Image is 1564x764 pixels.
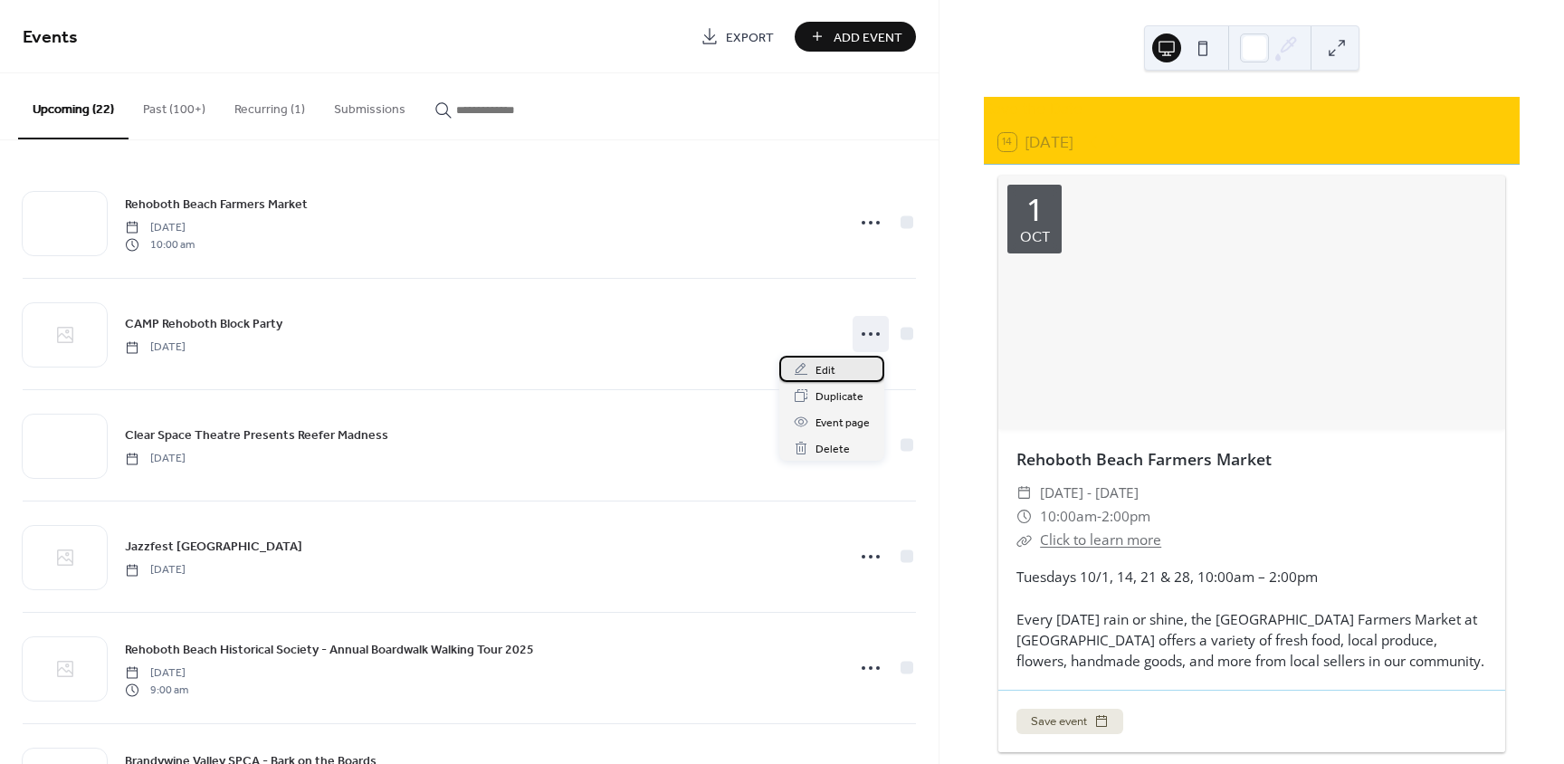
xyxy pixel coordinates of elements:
[1020,229,1050,244] div: Oct
[815,440,850,459] span: Delete
[1016,505,1033,529] div: ​
[1101,505,1150,529] span: 2:00pm
[125,639,534,660] a: Rehoboth Beach Historical Society - Annual Boardwalk Walking Tour 2025
[125,665,188,682] span: [DATE]
[687,22,787,52] a: Export
[984,97,1520,120] div: Save the Date
[1040,482,1139,505] span: [DATE] - [DATE]
[815,414,870,433] span: Event page
[125,536,302,557] a: Jazzfest [GEOGRAPHIC_DATA]
[815,387,863,406] span: Duplicate
[1026,195,1044,224] div: 1
[125,194,308,215] a: Rehoboth Beach Farmers Market
[125,682,188,698] span: 9:00 am
[18,73,129,139] button: Upcoming (22)
[125,220,195,236] span: [DATE]
[1016,709,1123,734] button: Save event
[129,73,220,138] button: Past (100+)
[125,562,186,578] span: [DATE]
[125,315,282,334] span: CAMP Rehoboth Block Party
[1097,505,1101,529] span: -
[998,567,1505,672] div: Tuesdays 10/1, 14, 21 & 28, 10:00am – 2:00pm Every [DATE] rain or shine, the [GEOGRAPHIC_DATA] Fa...
[319,73,420,138] button: Submissions
[125,641,534,660] span: Rehoboth Beach Historical Society - Annual Boardwalk Walking Tour 2025
[815,361,835,380] span: Edit
[1016,448,1272,470] a: Rehoboth Beach Farmers Market
[125,538,302,557] span: Jazzfest [GEOGRAPHIC_DATA]
[125,313,282,334] a: CAMP Rehoboth Block Party
[125,236,195,253] span: 10:00 am
[726,28,774,47] span: Export
[125,425,388,445] a: Clear Space Theatre Presents Reefer Madness
[125,451,186,467] span: [DATE]
[1016,529,1033,552] div: ​
[1016,482,1033,505] div: ​
[1040,530,1161,549] a: Click to learn more
[1040,505,1097,529] span: 10:00am
[125,196,308,215] span: Rehoboth Beach Farmers Market
[125,339,186,356] span: [DATE]
[23,20,78,55] span: Events
[834,28,902,47] span: Add Event
[220,73,319,138] button: Recurring (1)
[125,426,388,445] span: Clear Space Theatre Presents Reefer Madness
[795,22,916,52] button: Add Event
